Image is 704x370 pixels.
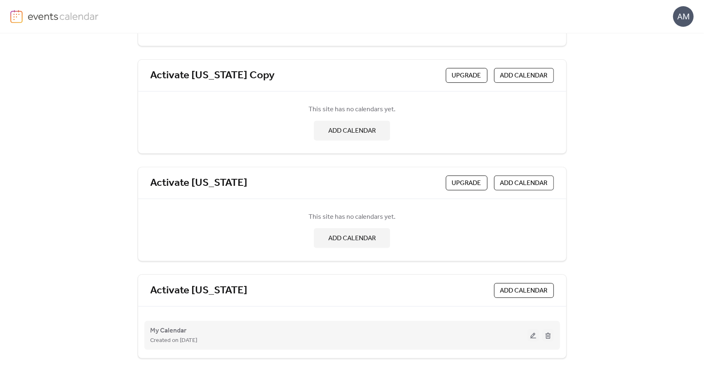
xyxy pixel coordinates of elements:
span: Upgrade [452,178,481,188]
span: ADD CALENDAR [500,286,548,296]
button: ADD CALENDAR [314,121,390,141]
button: Upgrade [446,176,487,190]
a: Activate [US_STATE] [151,176,248,190]
span: This site has no calendars yet. [308,105,396,115]
span: ADD CALENDAR [500,71,548,81]
div: AM [673,6,694,27]
a: My Calendar [151,328,187,333]
img: logo [10,10,23,23]
span: Upgrade [452,71,481,81]
button: Upgrade [446,68,487,83]
span: ADD CALENDAR [328,234,376,244]
a: Activate [US_STATE] [151,284,248,297]
span: ADD CALENDAR [328,126,376,136]
a: Activate [US_STATE] Copy [151,69,275,82]
button: ADD CALENDAR [494,68,554,83]
span: ADD CALENDAR [500,178,548,188]
button: ADD CALENDAR [314,228,390,248]
button: ADD CALENDAR [494,176,554,190]
img: logo-type [28,10,99,22]
button: ADD CALENDAR [494,283,554,298]
span: Created on [DATE] [151,336,198,346]
span: My Calendar [151,326,187,336]
span: This site has no calendars yet. [308,212,396,222]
